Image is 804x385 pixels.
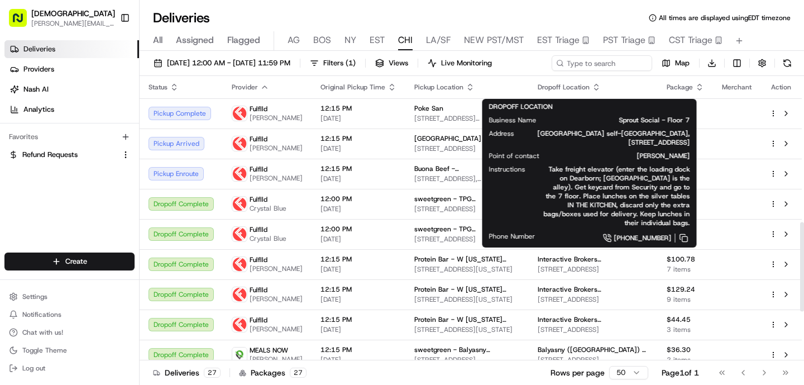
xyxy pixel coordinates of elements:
[239,367,307,378] div: Packages
[414,114,520,123] span: [STREET_ADDRESS][PERSON_NAME]
[250,165,267,174] span: Fulflld
[667,295,704,304] span: 9 items
[4,325,135,340] button: Chat with us!
[667,325,704,334] span: 3 items
[4,60,139,78] a: Providers
[414,265,520,274] span: [STREET_ADDRESS][US_STATE]
[414,174,520,183] span: [STREET_ADDRESS], [STREET_ADDRESS][PERSON_NAME]
[232,106,247,121] img: profile_Fulflld_OnFleet_Thistle_SF.png
[4,253,135,270] button: Create
[313,34,331,47] span: BOS
[614,234,672,243] span: [PHONE_NUMBER]
[31,19,115,28] span: [PERSON_NAME][EMAIL_ADDRESS][DOMAIN_NAME]
[4,360,135,376] button: Log out
[153,367,221,378] div: Deliveries
[250,204,286,213] span: Crystal Blue
[232,257,247,272] img: profile_Fulflld_OnFleet_Thistle_SF.png
[250,144,303,153] span: [PERSON_NAME]
[389,58,408,68] span: Views
[232,317,247,332] img: profile_Fulflld_OnFleet_Thistle_SF.png
[250,325,303,334] span: [PERSON_NAME]
[414,315,520,324] span: Protein Bar - W [US_STATE][GEOGRAPHIC_DATA]
[667,315,704,324] span: $44.45
[657,55,695,71] button: Map
[149,83,167,92] span: Status
[370,34,385,47] span: EST
[320,325,396,334] span: [DATE]
[398,34,413,47] span: CHI
[4,101,139,118] a: Analytics
[65,256,87,267] span: Create
[232,83,258,92] span: Provider
[667,355,704,364] span: 2 items
[4,343,135,358] button: Toggle Theme
[551,367,605,378] p: Rows per page
[305,55,361,71] button: Filters(1)
[675,58,690,68] span: Map
[232,348,247,362] img: melas_now_logo.png
[250,195,267,204] span: Fulflld
[250,174,303,183] span: [PERSON_NAME]
[250,264,303,273] span: [PERSON_NAME]
[4,307,135,322] button: Notifications
[4,289,135,305] button: Settings
[22,310,61,319] span: Notifications
[250,294,303,303] span: [PERSON_NAME]
[9,150,117,160] a: Refund Requests
[250,355,303,364] span: [PERSON_NAME]
[554,116,690,125] span: Sprout Social - Floor 7
[553,232,690,244] a: [PHONE_NUMBER]
[4,4,116,31] button: [DEMOGRAPHIC_DATA][PERSON_NAME][EMAIL_ADDRESS][DOMAIN_NAME]
[320,235,396,244] span: [DATE]
[149,55,295,71] button: [DATE] 12:00 AM - [DATE] 11:59 PM
[250,113,303,122] span: [PERSON_NAME]
[538,315,649,324] span: Interactive Brokers ([GEOGRAPHIC_DATA]) - Floor 4
[22,150,78,160] span: Refund Requests
[722,83,752,92] span: Merchant
[323,58,356,68] span: Filters
[167,58,290,68] span: [DATE] 12:00 AM - [DATE] 11:59 PM
[204,368,221,378] div: 27
[414,205,520,213] span: [STREET_ADDRESS]
[320,315,396,324] span: 12:15 PM
[662,367,699,378] div: Page 1 of 1
[344,34,356,47] span: NY
[538,83,590,92] span: Dropoff Location
[414,83,463,92] span: Pickup Location
[414,164,520,173] span: Buona Beef - [GEOGRAPHIC_DATA]
[538,355,649,364] span: [STREET_ADDRESS]
[4,128,135,146] div: Favorites
[250,104,267,113] span: Fulflld
[320,255,396,264] span: 12:15 PM
[414,325,520,334] span: [STREET_ADDRESS][US_STATE]
[250,346,288,355] span: MEALS NOW
[414,345,520,354] span: sweetgreen - Balyasny ([GEOGRAPHIC_DATA])
[290,368,307,378] div: 27
[414,235,520,244] span: [STREET_ADDRESS]
[22,328,63,337] span: Chat with us!
[370,55,413,71] button: Views
[320,205,396,213] span: [DATE]
[176,34,214,47] span: Assigned
[779,55,795,71] button: Refresh
[320,134,396,143] span: 12:15 PM
[288,34,300,47] span: AG
[489,151,539,160] span: Point of contact
[320,355,396,364] span: [DATE]
[250,135,267,144] span: Fulflld
[537,34,580,47] span: EST Triage
[22,292,47,301] span: Settings
[22,346,67,355] span: Toggle Theme
[489,102,553,111] span: DROPOFF LOCATION
[320,83,385,92] span: Original Pickup Time
[153,9,210,27] h1: Deliveries
[659,13,791,22] span: All times are displayed using EDT timezone
[414,225,520,234] span: sweetgreen - TPG [GEOGRAPHIC_DATA] - [GEOGRAPHIC_DATA] 35
[489,116,537,125] span: Business Name
[346,58,356,68] span: ( 1 )
[667,255,704,264] span: $100.78
[4,40,139,58] a: Deliveries
[667,345,704,354] span: $36.30
[423,55,497,71] button: Live Monitoring
[153,34,162,47] span: All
